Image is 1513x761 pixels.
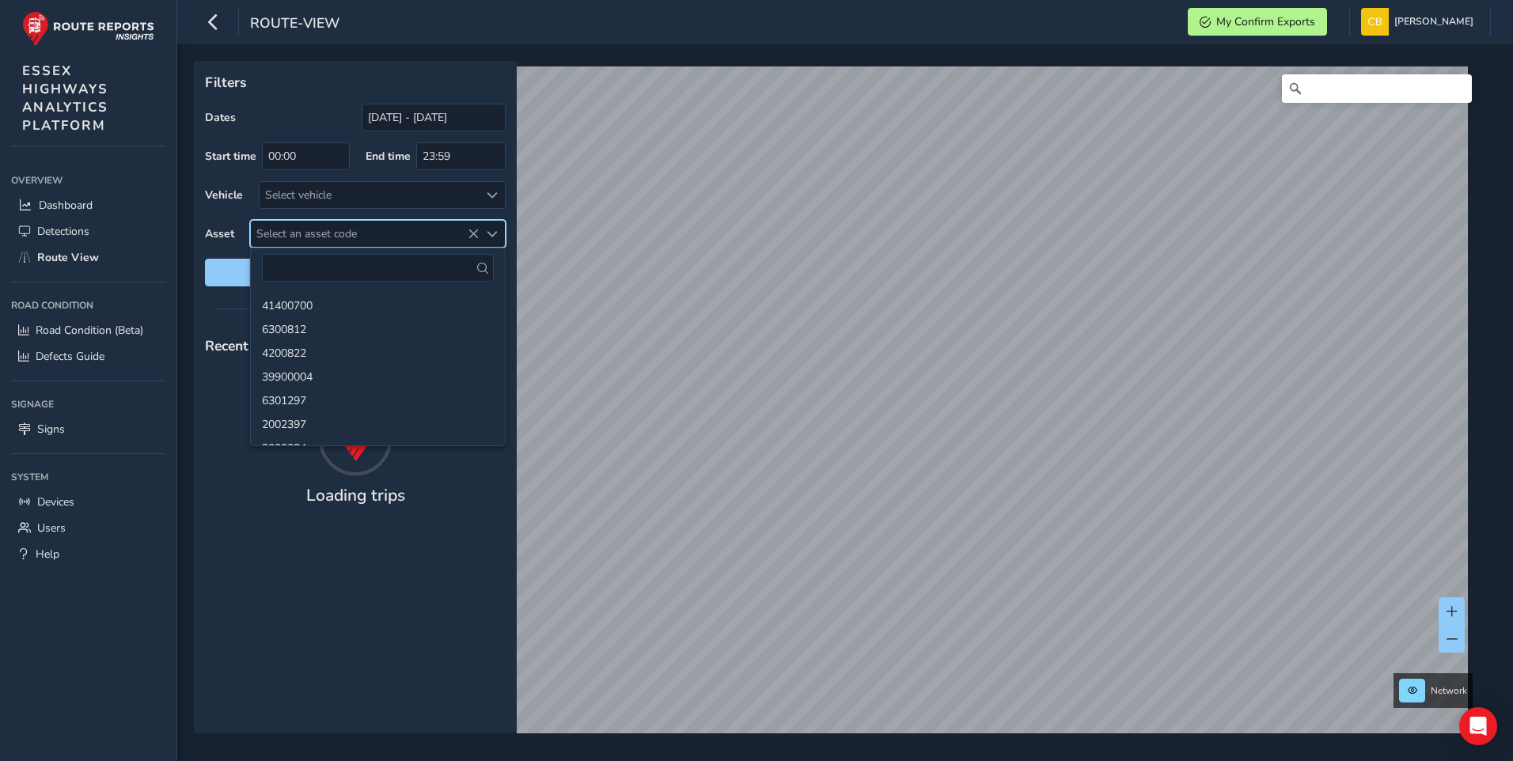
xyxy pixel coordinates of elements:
[39,198,93,213] span: Dashboard
[1361,8,1389,36] img: diamond-layout
[1361,8,1479,36] button: [PERSON_NAME]
[251,411,505,435] li: 2002397
[11,244,165,271] a: Route View
[37,521,66,536] span: Users
[251,316,505,340] li: 6300812
[479,221,505,247] div: Select an asset code
[1459,707,1497,745] div: Open Intercom Messenger
[37,422,65,437] span: Signs
[251,340,505,364] li: 4200822
[11,168,165,192] div: Overview
[11,293,165,317] div: Road Condition
[306,486,405,505] h4: Loading trips
[37,494,74,509] span: Devices
[1431,684,1467,697] span: Network
[205,226,234,241] label: Asset
[1216,14,1315,29] span: My Confirm Exports
[205,149,256,164] label: Start time
[251,221,479,247] span: Select an asset code
[260,182,479,208] div: Select vehicle
[366,149,411,164] label: End time
[22,11,154,47] img: rr logo
[205,187,243,203] label: Vehicle
[11,218,165,244] a: Detections
[11,317,165,343] a: Road Condition (Beta)
[1394,8,1473,36] span: [PERSON_NAME]
[37,250,99,265] span: Route View
[11,515,165,541] a: Users
[199,66,1468,752] canvas: Map
[205,336,283,355] span: Recent trips
[1282,74,1472,103] input: Search
[250,13,339,36] span: route-view
[36,323,143,338] span: Road Condition (Beta)
[1188,8,1327,36] button: My Confirm Exports
[37,224,89,239] span: Detections
[11,541,165,567] a: Help
[11,192,165,218] a: Dashboard
[36,349,104,364] span: Defects Guide
[251,364,505,388] li: 39900004
[251,293,505,316] li: 41400700
[205,110,236,125] label: Dates
[36,547,59,562] span: Help
[251,388,505,411] li: 6301297
[22,62,108,134] span: ESSEX HIGHWAYS ANALYTICS PLATFORM
[11,465,165,489] div: System
[11,392,165,416] div: Signage
[11,489,165,515] a: Devices
[251,435,505,459] li: 2000084
[11,343,165,369] a: Defects Guide
[11,416,165,442] a: Signs
[205,259,506,286] button: Reset filters
[217,265,494,280] span: Reset filters
[205,72,506,93] p: Filters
